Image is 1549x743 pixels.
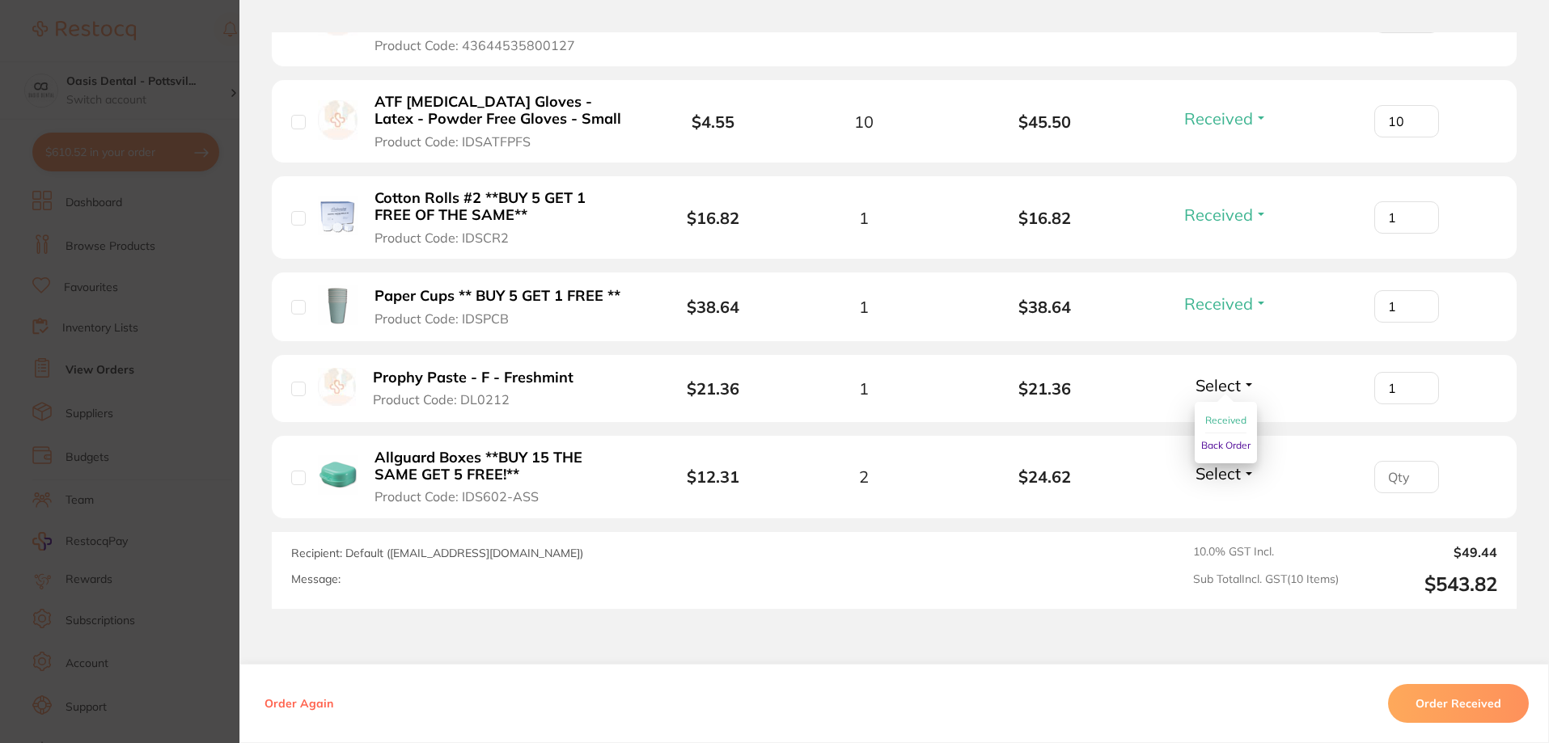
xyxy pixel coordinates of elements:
b: $38.64 [687,297,739,317]
span: Received [1184,108,1253,129]
input: Qty [1374,372,1439,404]
b: Paper Cups ** BUY 5 GET 1 FREE ** [375,288,620,305]
button: Received [1179,108,1272,129]
span: 1 [859,298,869,316]
img: Allguard Boxes **BUY 15 THE SAME GET 5 FREE!** [318,455,358,495]
img: Cotton Rolls #2 **BUY 5 GET 1 FREE OF THE SAME** [318,196,358,236]
span: 10 [854,112,874,131]
b: $16.82 [954,209,1136,227]
span: Product Code: IDSPCB [375,311,509,326]
button: Received [1205,408,1246,433]
button: Cotton Rolls #2 **BUY 5 GET 1 FREE OF THE SAME** Product Code: IDSCR2 [370,189,629,246]
button: Prophy Paste - F - Freshmint Product Code: DL0212 [368,369,592,408]
button: Select [1191,375,1260,395]
span: 10.0 % GST Incl. [1193,545,1339,559]
span: 2 [859,467,869,486]
b: $38.64 [954,298,1136,316]
b: $45.50 [954,112,1136,131]
output: $543.82 [1352,572,1497,596]
b: Cotton Rolls #2 **BUY 5 GET 1 FREE OF THE SAME** [375,190,624,223]
input: Qty [1374,290,1439,323]
label: Message: [291,572,341,586]
img: ATF Dental Examination Gloves - Latex - Powder Free Gloves - Small [318,100,358,140]
b: ATF [MEDICAL_DATA] Gloves - Latex - Powder Free Gloves - Small [375,94,624,127]
button: Paper Cups ** BUY 5 GET 1 FREE ** Product Code: IDSPCB [370,287,629,327]
span: Received [1184,293,1253,314]
button: Order Again [260,696,338,711]
span: Product Code: IDSATFPFS [375,134,531,149]
button: ATF [MEDICAL_DATA] Gloves - Latex - Powder Free Gloves - Small Product Code: IDSATFPFS [370,93,629,150]
span: Product Code: DL0212 [373,392,510,407]
b: $24.62 [954,467,1136,486]
b: Allguard Boxes **BUY 15 THE SAME GET 5 FREE!** [375,450,624,483]
span: Recipient: Default ( [EMAIL_ADDRESS][DOMAIN_NAME] ) [291,546,583,560]
button: Received [1179,293,1272,314]
img: Paper Cups ** BUY 5 GET 1 FREE ** [318,285,358,325]
b: $4.55 [692,112,734,132]
input: Qty [1374,201,1439,234]
span: Select [1196,375,1241,395]
span: Received [1205,414,1246,426]
b: $16.82 [687,208,739,228]
span: Back Order [1201,439,1251,451]
span: Select [1196,463,1241,483]
button: Back Order [1201,433,1251,458]
b: Prophy Paste - F - Freshmint [373,369,573,386]
span: 1 [859,209,869,227]
span: Sub Total Incl. GST ( 10 Items) [1193,572,1339,596]
output: $49.44 [1352,545,1497,559]
span: Received [1184,205,1253,225]
b: $21.36 [954,379,1136,398]
img: Prophy Paste - F - Freshmint [318,368,356,406]
input: Qty [1374,105,1439,137]
input: Qty [1374,461,1439,493]
button: Allguard Boxes **BUY 15 THE SAME GET 5 FREE!** Product Code: IDS602-ASS [370,449,629,505]
button: Received [1179,205,1272,225]
b: $12.31 [687,466,739,487]
button: Select [1191,463,1260,483]
b: $21.36 [687,378,739,399]
button: Order Received [1388,684,1529,723]
span: 1 [859,379,869,398]
span: Product Code: IDS602-ASS [375,489,539,504]
span: Product Code: IDSCR2 [375,230,509,245]
span: Product Code: 43644535800127 [375,38,575,53]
